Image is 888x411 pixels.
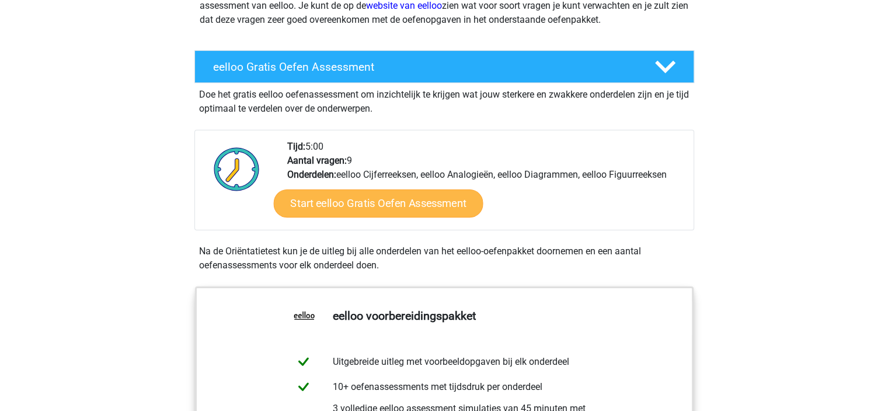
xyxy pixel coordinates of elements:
[207,140,266,198] img: Klok
[278,140,693,230] div: 5:00 9 eelloo Cijferreeksen, eelloo Analogieën, eelloo Diagrammen, eelloo Figuurreeksen
[287,141,305,152] b: Tijd:
[287,169,336,180] b: Onderdelen:
[273,189,483,217] a: Start eelloo Gratis Oefen Assessment
[190,50,699,83] a: eelloo Gratis Oefen Assessment
[213,60,636,74] h4: eelloo Gratis Oefen Assessment
[194,244,694,272] div: Na de Oriëntatietest kun je de uitleg bij alle onderdelen van het eelloo-oefenpakket doornemen en...
[287,155,347,166] b: Aantal vragen:
[194,83,694,116] div: Doe het gratis eelloo oefenassessment om inzichtelijk te krijgen wat jouw sterkere en zwakkere on...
